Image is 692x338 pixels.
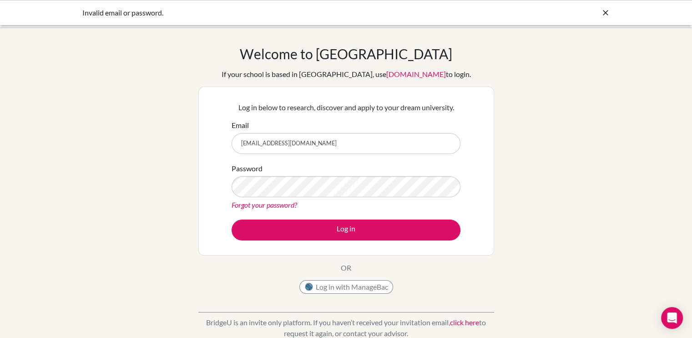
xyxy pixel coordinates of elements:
[386,70,446,78] a: [DOMAIN_NAME]
[299,280,393,294] button: Log in with ManageBac
[232,220,460,241] button: Log in
[232,102,460,113] p: Log in below to research, discover and apply to your dream university.
[232,163,263,174] label: Password
[222,69,471,80] div: If your school is based in [GEOGRAPHIC_DATA], use to login.
[82,7,474,18] div: Invalid email or password.
[450,318,479,327] a: click here
[240,46,452,62] h1: Welcome to [GEOGRAPHIC_DATA]
[661,307,683,329] div: Open Intercom Messenger
[232,200,297,209] a: Forgot your password?
[341,262,351,273] p: OR
[232,120,249,131] label: Email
